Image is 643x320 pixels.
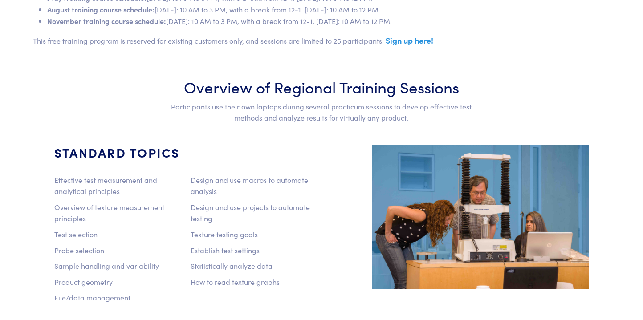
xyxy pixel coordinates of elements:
[47,4,610,16] li: [DATE]: 10 AM to 3 PM, with a break from 12-1. [DATE]: 10 AM to 12 PM.
[54,202,180,224] p: Overview of texture measurement principles
[191,174,316,197] p: Design and use macros to automate analysis
[33,34,610,47] p: This free training program is reserved for existing customers only, and sessions are limited to 2...
[47,16,166,26] span: November training course schedule:
[191,260,316,272] p: Statistically analyze data
[54,292,180,304] p: File/data management
[54,276,180,288] p: Product geometry
[169,76,474,97] h3: Overview of Regional Training Sessions
[191,202,316,224] p: Design and use projects to automate testing
[54,145,316,160] h4: STANDARD TOPICS
[169,101,474,124] p: Participants use their own laptops during several practicum sessions to develop effective test me...
[54,229,180,240] p: Test selection
[47,16,610,27] li: [DATE]: 10 AM to 3 PM, with a break from 12-1. [DATE]: 10 AM to 12 PM.
[191,229,316,240] p: Texture testing goals
[386,35,433,46] a: Sign up here!
[54,174,180,197] p: Effective test measurement and analytical principles
[54,245,180,256] p: Probe selection
[191,245,316,256] p: Establish test settings
[54,260,180,272] p: Sample handling and variability
[47,4,155,14] span: August training course schedule:
[191,276,316,288] p: How to read texture graphs
[372,145,589,289] img: training-1.jpg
